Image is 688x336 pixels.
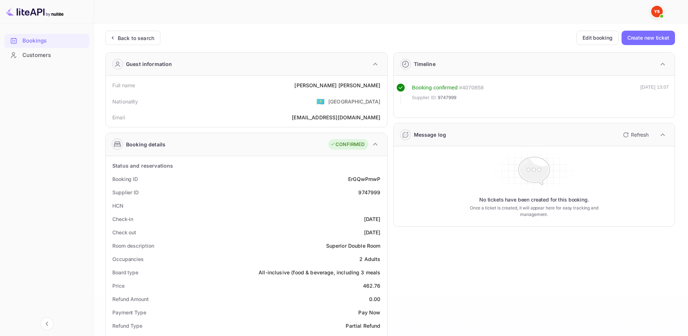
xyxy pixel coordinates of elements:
a: Customers [4,48,89,62]
div: Message log [414,131,446,138]
div: Booking ID [112,175,138,183]
div: HCN [112,202,124,209]
img: LiteAPI logo [6,6,64,17]
div: Refund Amount [112,295,149,303]
div: [DATE] [364,229,381,236]
div: Price [112,282,125,289]
a: Bookings [4,34,89,47]
button: Collapse navigation [40,317,53,330]
div: Pay Now [358,309,380,316]
div: Status and reservations [112,162,173,169]
div: Check-in [112,215,133,223]
div: Check out [112,229,136,236]
div: 462.76 [363,282,381,289]
div: Booking confirmed [412,84,458,92]
div: [DATE] 13:07 [640,84,669,105]
p: No tickets have been created for this booking. [479,196,589,203]
div: Room description [112,242,154,249]
div: [EMAIL_ADDRESS][DOMAIN_NAME] [292,114,380,121]
div: Guest information [126,60,172,68]
div: [GEOGRAPHIC_DATA] [328,98,381,105]
div: 2 Adults [359,255,380,263]
button: Refresh [619,129,652,141]
div: Customers [22,51,86,59]
span: United States [316,95,325,108]
p: Refresh [631,131,649,138]
div: Superior Double Room [326,242,381,249]
p: Once a ticket is created, it will appear here for easy tracking and management. [458,205,610,218]
div: 0.00 [369,295,381,303]
div: Occupancies [112,255,144,263]
span: Supplier ID: [412,94,437,101]
div: Supplier ID [112,189,139,196]
div: Timeline [414,60,436,68]
div: Bookings [4,34,89,48]
div: [DATE] [364,215,381,223]
div: Partial Refund [346,322,380,330]
div: Full name [112,81,135,89]
div: Booking details [126,141,165,148]
div: # 4070858 [459,84,484,92]
div: Bookings [22,37,86,45]
span: 9747999 [438,94,456,101]
img: Yandex Support [651,6,663,17]
div: Board type [112,269,138,276]
button: Create new ticket [622,31,675,45]
div: 9747999 [358,189,380,196]
div: CONFIRMED [330,141,364,148]
button: Edit booking [576,31,619,45]
div: Email [112,114,125,121]
div: Refund Type [112,322,142,330]
div: ErGQwPmwP [348,175,380,183]
div: Back to search [118,34,154,42]
div: [PERSON_NAME] [PERSON_NAME] [294,81,380,89]
div: All-inclusive (food & beverage, including 3 meals [259,269,380,276]
div: Nationality [112,98,138,105]
div: Payment Type [112,309,146,316]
